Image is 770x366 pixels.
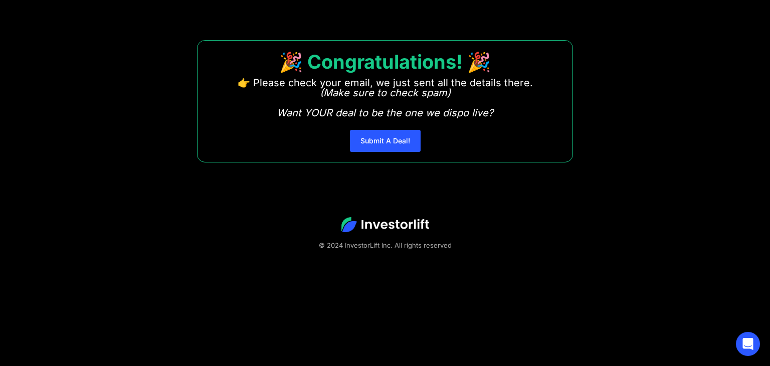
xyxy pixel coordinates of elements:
p: 👉 Please check your email, we just sent all the details there. ‍ [238,78,533,118]
em: (Make sure to check spam) Want YOUR deal to be the one we dispo live? [277,87,493,119]
a: Submit A Deal! [350,130,421,152]
div: © 2024 InvestorLift Inc. All rights reserved [35,240,735,250]
div: Open Intercom Messenger [736,332,760,356]
strong: 🎉 Congratulations! 🎉 [279,50,491,73]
